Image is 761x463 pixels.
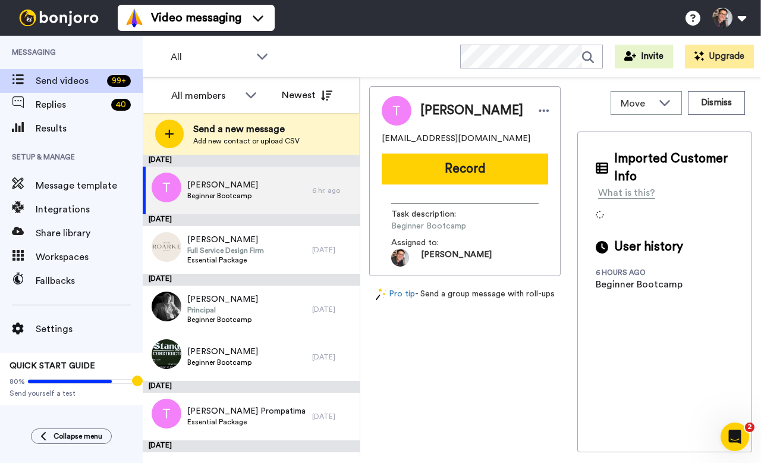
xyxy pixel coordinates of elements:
[111,99,131,111] div: 40
[312,305,354,314] div: [DATE]
[598,186,655,200] div: What is this?
[596,277,683,292] div: Beginner Bootcamp
[143,214,360,226] div: [DATE]
[152,399,181,428] img: t.png
[382,133,530,145] span: [EMAIL_ADDRESS][DOMAIN_NAME]
[132,376,143,386] div: Tooltip anchor
[273,83,341,107] button: Newest
[187,293,258,305] span: [PERSON_NAME]
[614,238,683,256] span: User history
[312,245,354,255] div: [DATE]
[193,136,300,146] span: Add new contact or upload CSV
[391,208,474,220] span: Task description :
[621,96,653,111] span: Move
[382,154,548,184] button: Record
[421,249,492,267] span: [PERSON_NAME]
[187,191,258,201] span: Beginner Bootcamp
[107,75,131,87] div: 99 +
[36,226,143,240] span: Share library
[152,339,181,369] img: 5855162b-9c51-4672-934b-7cb6149f16c8.jpg
[614,150,734,186] span: Imported Customer Info
[376,288,386,301] img: magic-wand.svg
[36,121,143,136] span: Results
[54,431,102,441] span: Collapse menu
[143,381,360,393] div: [DATE]
[187,417,306,427] span: Essential Package
[10,362,95,370] span: QUICK START GUIDE
[36,322,143,336] span: Settings
[685,45,754,68] button: Upgrade
[193,122,300,136] span: Send a new message
[596,268,673,277] div: 6 hours ago
[152,232,181,262] img: 9af994f0-e3eb-4b4d-9104-54fe5e763751.png
[36,202,143,217] span: Integrations
[312,186,354,195] div: 6 hr. ago
[125,8,144,27] img: vm-color.svg
[187,346,258,358] span: [PERSON_NAME]
[36,250,143,264] span: Workspaces
[615,45,673,68] button: Invite
[36,98,106,112] span: Replies
[10,377,25,386] span: 80%
[187,405,306,417] span: [PERSON_NAME] Prompatima
[187,246,264,255] span: Full Service Design Firm
[152,173,181,202] img: t.png
[187,358,258,367] span: Beginner Bootcamp
[721,423,749,451] iframe: Intercom live chat
[391,237,474,249] span: Assigned to:
[143,440,360,452] div: [DATE]
[187,315,258,324] span: Beginner Bootcamp
[31,428,112,444] button: Collapse menu
[36,274,143,288] span: Fallbacks
[171,50,250,64] span: All
[143,155,360,167] div: [DATE]
[151,10,241,26] span: Video messaging
[187,255,264,265] span: Essential Package
[688,91,745,115] button: Dismiss
[152,292,181,321] img: 04127fff-9fbb-4f1e-927c-c7fc9bb5170d.jpg
[420,102,523,120] span: [PERSON_NAME]
[312,412,354,421] div: [DATE]
[36,74,102,88] span: Send videos
[376,288,415,301] a: Pro tip
[187,305,258,315] span: Principal
[391,249,409,267] img: 71696d25-28dd-455d-a865-2e70ce26df81-1652917405.jpg
[10,389,133,398] span: Send yourself a test
[14,10,103,26] img: bj-logo-header-white.svg
[745,423,754,432] span: 2
[369,288,561,301] div: - Send a group message with roll-ups
[312,352,354,362] div: [DATE]
[187,234,264,246] span: [PERSON_NAME]
[143,274,360,286] div: [DATE]
[391,220,504,232] span: Beginner Bootcamp
[171,89,239,103] div: All members
[36,179,143,193] span: Message template
[382,96,411,126] img: Image of Tim
[187,179,258,191] span: [PERSON_NAME]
